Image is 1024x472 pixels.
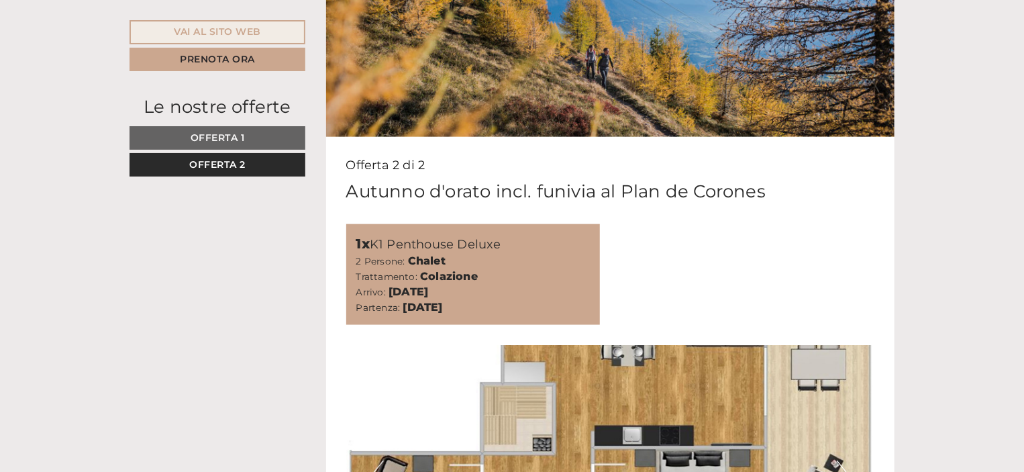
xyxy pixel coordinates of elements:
small: 2 Persone: [356,256,405,267]
a: Prenota ora [130,48,305,71]
b: 1x [356,236,370,252]
b: Chalet [408,254,446,267]
a: Vai al sito web [130,20,305,44]
span: Offerta 1 [191,132,245,144]
span: Offerta 2 [189,158,246,171]
small: Trattamento: [356,271,417,282]
div: Le nostre offerte [130,95,305,120]
b: Colazione [420,270,478,283]
small: Arrivo: [356,287,386,297]
b: [DATE] [403,301,443,314]
div: Autunno d'orato incl. funivia al Plan de Corones [346,179,766,204]
small: Partenza: [356,302,401,313]
span: Offerta 2 di 2 [346,158,425,173]
div: K1 Penthouse Deluxe [356,234,591,254]
b: [DATE] [389,285,428,298]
